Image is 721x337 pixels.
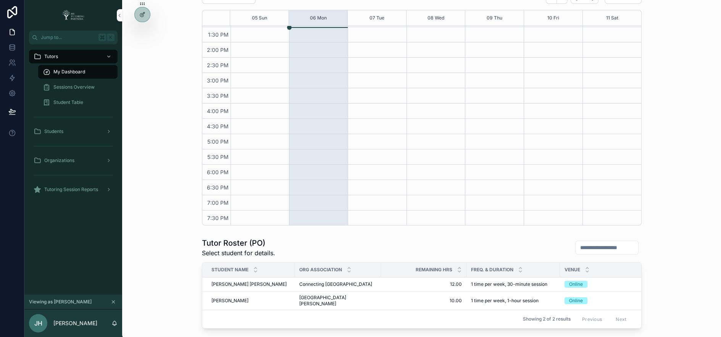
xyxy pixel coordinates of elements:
[53,319,97,327] p: [PERSON_NAME]
[29,125,118,138] a: Students
[38,80,118,94] a: Sessions Overview
[487,10,502,26] button: 09 Thu
[565,267,580,273] span: Venue
[29,183,118,196] a: Tutoring Session Reports
[205,108,231,114] span: 4:00 PM
[299,295,376,307] a: [GEOGRAPHIC_DATA][PERSON_NAME]
[205,123,231,130] span: 4:30 PM
[38,96,118,109] a: Student Table
[53,99,83,105] span: Student Table
[565,281,642,288] a: Online
[471,298,539,304] span: 1 time per week, 1-hour session
[44,186,98,193] span: Tutoring Session Reports
[206,31,231,38] span: 1:30 PM
[205,215,231,221] span: 7:30 PM
[211,298,248,304] span: [PERSON_NAME]
[386,281,462,287] a: 12.00
[205,154,231,160] span: 5:30 PM
[471,281,547,287] span: 1 time per week, 30-minute session
[416,267,452,273] span: Remaining Hrs
[24,44,122,206] div: scrollable content
[29,50,118,63] a: Tutors
[299,281,372,287] span: Connecting [GEOGRAPHIC_DATA]
[38,65,118,79] a: My Dashboard
[606,10,618,26] button: 11 Sat
[44,53,58,60] span: Tutors
[205,199,231,206] span: 7:00 PM
[310,10,327,26] button: 06 Mon
[205,92,231,99] span: 3:30 PM
[471,281,555,287] a: 1 time per week, 30-minute session
[299,267,342,273] span: Org Association
[565,297,642,304] a: Online
[205,77,231,84] span: 3:00 PM
[547,10,559,26] button: 10 Fri
[252,10,267,26] button: 05 Sun
[205,184,231,191] span: 6:30 PM
[34,319,42,328] span: JH
[53,84,95,90] span: Sessions Overview
[427,10,444,26] button: 08 Wed
[471,267,513,273] span: Freq. & Duration
[211,281,287,287] span: [PERSON_NAME] [PERSON_NAME]
[386,298,462,304] a: 10.00
[299,281,376,287] a: Connecting [GEOGRAPHIC_DATA]
[44,157,74,164] span: Organizations
[569,297,583,304] div: Online
[369,10,384,26] button: 07 Tue
[205,169,231,175] span: 6:00 PM
[41,34,95,41] span: Jump to...
[53,69,85,75] span: My Dashboard
[205,47,231,53] span: 2:00 PM
[205,138,231,145] span: 5:00 PM
[211,281,290,287] a: [PERSON_NAME] [PERSON_NAME]
[44,128,63,134] span: Students
[523,316,571,322] span: Showing 2 of 2 results
[202,248,275,258] span: Select student for details.
[211,298,290,304] a: [PERSON_NAME]
[29,31,118,44] button: Jump to...K
[108,34,114,41] span: K
[471,298,555,304] a: 1 time per week, 1-hour session
[211,267,248,273] span: Student Name
[29,154,118,167] a: Organizations
[202,238,275,248] h1: Tutor Roster (PO)
[569,281,583,288] div: Online
[60,9,87,21] img: App logo
[29,299,92,305] span: Viewing as [PERSON_NAME]
[205,62,231,68] span: 2:30 PM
